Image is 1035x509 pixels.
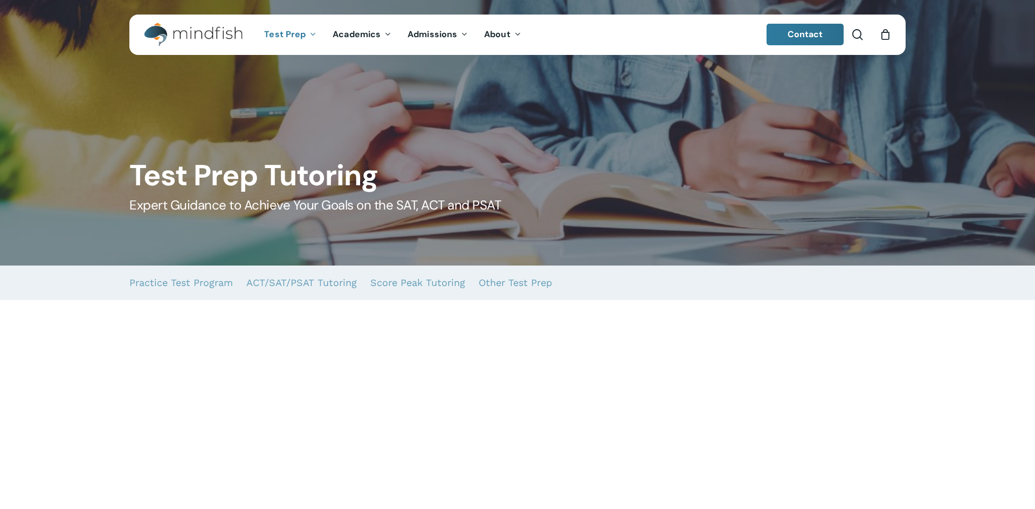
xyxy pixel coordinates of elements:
nav: Main Menu [256,15,529,55]
a: Score Peak Tutoring [370,266,465,300]
span: Admissions [408,29,457,40]
a: Practice Test Program [129,266,233,300]
h5: Expert Guidance to Achieve Your Goals on the SAT, ACT and PSAT [129,197,905,214]
span: Academics [333,29,381,40]
a: Contact [767,24,844,45]
span: About [484,29,510,40]
a: Admissions [399,30,476,39]
a: Other Test Prep [479,266,552,300]
span: Test Prep [264,29,306,40]
a: About [476,30,529,39]
header: Main Menu [129,15,906,55]
span: Contact [788,29,823,40]
h1: Test Prep Tutoring [129,158,905,193]
a: ACT/SAT/PSAT Tutoring [246,266,357,300]
a: Test Prep [256,30,325,39]
a: Cart [879,29,891,40]
a: Academics [325,30,399,39]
